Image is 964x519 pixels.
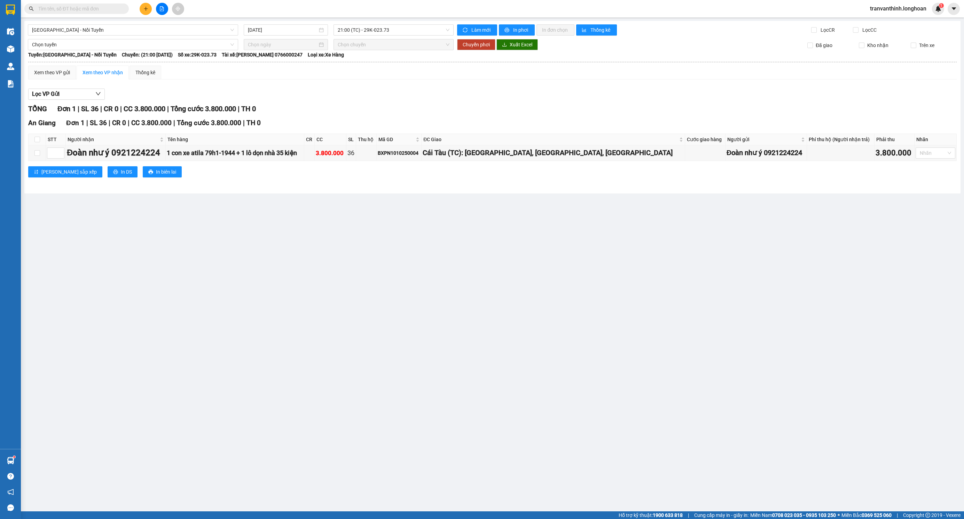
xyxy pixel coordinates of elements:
span: CC 3.800.000 [124,105,165,113]
span: printer [113,169,118,175]
button: printerIn DS [108,166,138,177]
span: notification [7,489,14,495]
span: Đơn 1 [66,119,85,127]
span: printer [148,169,153,175]
span: Cung cấp máy in - giấy in: [694,511,749,519]
span: An Giang [28,119,56,127]
button: syncLàm mới [457,24,497,36]
th: Thu hộ [356,134,376,145]
span: 21:00 (TC) - 29K-023.73 [338,25,449,35]
span: sort-ascending [34,169,39,175]
span: | [109,119,110,127]
span: Chọn tuyến [32,39,234,50]
span: CR 0 [104,105,118,113]
span: download [502,42,507,48]
span: | [167,105,169,113]
span: down [95,91,101,97]
span: | [688,511,689,519]
sup: 1 [939,3,944,8]
span: In phơi [513,26,529,34]
div: Xem theo VP nhận [83,69,123,76]
span: | [243,119,245,127]
div: Xem theo VP gửi [34,69,70,76]
span: Kho nhận [864,41,891,49]
button: caret-down [948,3,960,15]
span: | [100,105,102,113]
span: Chuyến: (21:00 [DATE]) [122,51,173,59]
span: CC 3.800.000 [131,119,172,127]
button: sort-ascending[PERSON_NAME] sắp xếp [28,166,102,177]
span: caret-down [951,6,957,12]
button: printerIn phơi [499,24,535,36]
span: | [86,119,88,127]
span: Loại xe: Xe Hàng [308,51,344,59]
th: STT [46,134,66,145]
span: Tài xế: [PERSON_NAME] 0766000247 [222,51,303,59]
th: Phải thu [875,134,915,145]
span: ⚪️ [838,514,840,517]
input: Chọn ngày [248,41,318,48]
span: In DS [121,168,132,176]
span: Người nhận [68,136,158,143]
img: warehouse-icon [7,457,14,464]
span: Lọc VP Gửi [32,90,60,98]
span: bar-chart [582,28,588,33]
th: Phí thu hộ (Người nhận trả) [807,134,875,145]
span: Chọn chuyến [338,39,449,50]
span: CR 0 [112,119,126,127]
span: search [29,6,34,11]
span: Đã giao [813,41,835,49]
span: aim [175,6,180,11]
strong: 1900 633 818 [653,512,683,518]
button: printerIn biên lai [143,166,182,177]
th: CC [315,134,346,145]
span: message [7,504,14,511]
img: warehouse-icon [7,28,14,35]
span: | [120,105,122,113]
span: Người gửi [727,136,800,143]
span: Mã GD [378,136,414,143]
div: Cái Tàu (TC): [GEOGRAPHIC_DATA], [GEOGRAPHIC_DATA], [GEOGRAPHIC_DATA] [423,147,684,158]
span: file-add [159,6,164,11]
span: Thống kê [590,26,611,34]
span: | [78,105,79,113]
button: bar-chartThống kê [576,24,617,36]
span: Đơn 1 [57,105,76,113]
button: Lọc VP Gửi [28,89,105,100]
span: [PERSON_NAME] sắp xếp [41,168,97,176]
span: Miền Nam [750,511,836,519]
button: plus [140,3,152,15]
span: TH 0 [241,105,256,113]
button: file-add [156,3,168,15]
img: icon-new-feature [935,6,941,12]
span: Xuất Excel [510,41,532,48]
div: Đoàn như ý 0921224224 [727,147,806,158]
input: Tìm tên, số ĐT hoặc mã đơn [38,5,120,13]
div: 3.800.000 [316,148,345,158]
span: Làm mới [471,26,492,34]
span: sync [463,28,469,33]
span: TH 0 [246,119,261,127]
div: 3.800.000 [876,147,913,159]
input: 12/10/2025 [248,26,318,34]
span: question-circle [7,473,14,480]
img: logo-vxr [6,5,15,15]
div: BXPN1010250004 [378,149,420,157]
b: Tuyến: [GEOGRAPHIC_DATA] - Nối Tuyến [28,52,117,58]
span: Tổng cước 3.800.000 [171,105,236,113]
span: Lọc CR [818,26,836,34]
th: Tên hàng [166,134,304,145]
th: Cước giao hàng [685,134,726,145]
span: Hỗ trợ kỹ thuật: [619,511,683,519]
strong: 0708 023 035 - 0935 103 250 [772,512,836,518]
span: In biên lai [156,168,176,176]
span: Lọc CC [860,26,878,34]
span: SL 36 [81,105,99,113]
strong: 0369 525 060 [862,512,892,518]
div: 1 con xe atila 79h1-1944 + 1 lô dọn nhà 35 kiện [167,148,303,158]
span: SL 36 [90,119,107,127]
span: Trên xe [916,41,937,49]
span: copyright [925,513,930,518]
sup: 1 [13,456,15,458]
button: downloadXuất Excel [496,39,538,50]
